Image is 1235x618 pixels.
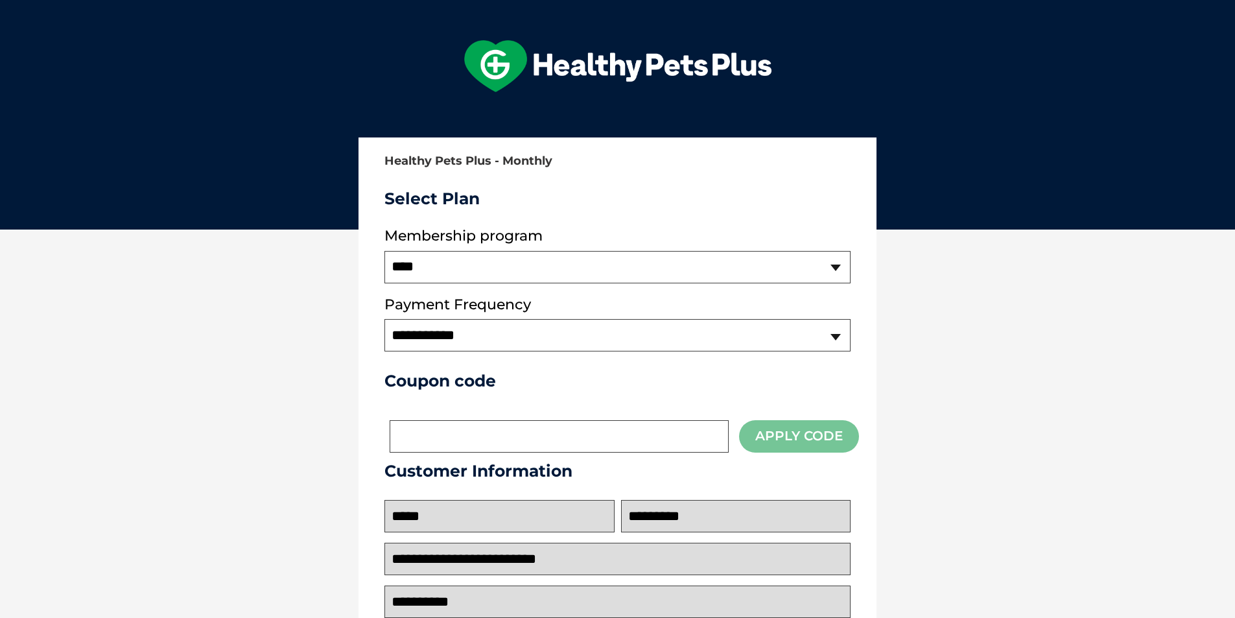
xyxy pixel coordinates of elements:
[384,371,851,390] h3: Coupon code
[384,461,851,481] h3: Customer Information
[384,228,851,244] label: Membership program
[384,296,531,313] label: Payment Frequency
[464,40,771,92] img: hpp-logo-landscape-green-white.png
[384,155,851,168] h2: Healthy Pets Plus - Monthly
[384,189,851,208] h3: Select Plan
[739,420,859,452] button: Apply Code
